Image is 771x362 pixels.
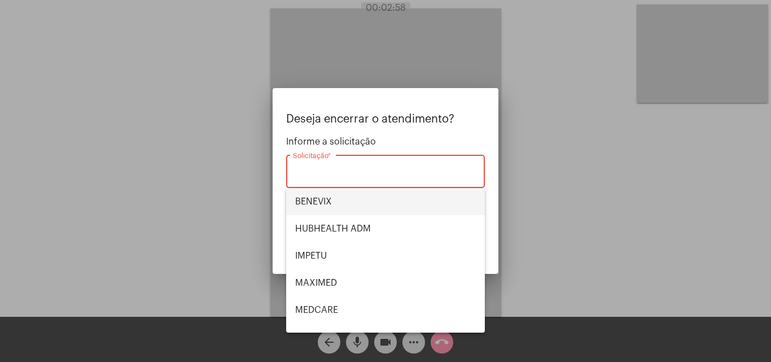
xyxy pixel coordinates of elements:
[286,137,485,147] span: Informe a solicitação
[295,269,476,296] span: MAXIMED
[286,113,485,125] p: Deseja encerrar o atendimento?
[295,215,476,242] span: HUBHEALTH ADM
[293,169,478,179] input: Buscar solicitação
[295,242,476,269] span: IMPETU
[295,296,476,324] span: MEDCARE
[295,324,476,351] span: POSITIVA
[295,188,476,215] span: BENEVIX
